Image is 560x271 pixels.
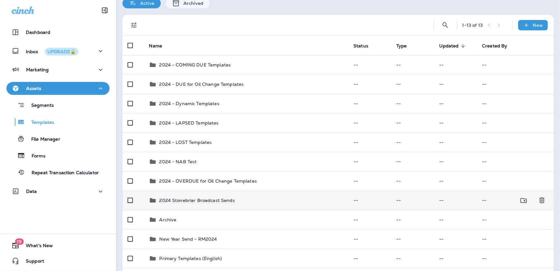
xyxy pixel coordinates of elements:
button: Search Templates [439,19,452,32]
p: Repeat Transaction Calculator [25,170,99,176]
p: Forms [25,153,45,159]
button: Filters [128,19,140,32]
span: 19 [15,238,24,245]
button: Templates [6,115,110,129]
button: Segments [6,98,110,112]
td: -- [348,94,391,113]
p: 2024 - COMING DUE Templates [159,62,231,67]
p: 2024 - NAB Test [159,159,197,164]
td: -- [477,229,554,249]
p: File Manager [25,136,60,143]
p: Segments [25,103,54,109]
td: -- [434,75,477,94]
td: -- [477,249,554,268]
td: -- [391,210,434,229]
td: -- [391,191,434,210]
button: Repeat Transaction Calculator [6,166,110,179]
td: -- [391,229,434,249]
td: -- [477,75,554,94]
button: File Manager [6,132,110,146]
button: Marketing [6,63,110,76]
td: -- [434,55,477,75]
td: -- [477,133,554,152]
td: -- [434,94,477,113]
p: 2024 - OVERDUE for Oil Change Templates [159,178,256,184]
td: -- [391,152,434,171]
td: -- [434,113,477,133]
td: -- [434,171,477,191]
p: Templates [25,120,54,126]
button: Collapse Sidebar [96,4,114,17]
td: -- [434,229,477,249]
button: Dashboard [6,26,110,39]
td: -- [348,113,391,133]
button: Support [6,255,110,267]
p: Active [137,1,154,6]
span: Status [353,43,368,49]
p: Archived [180,1,203,6]
p: 2024 Stonebriar Broadcast Sends [159,198,235,203]
td: -- [391,94,434,113]
span: Created By [482,43,507,49]
button: 19What's New [6,239,110,252]
span: Updated [439,43,467,49]
p: Data [26,189,37,194]
td: -- [477,94,554,113]
span: Status [353,43,377,49]
span: Type [396,43,415,49]
td: -- [434,249,477,268]
td: -- [477,55,554,75]
p: Marketing [26,67,49,72]
td: -- [477,152,554,171]
p: New [533,23,543,28]
p: Assets [26,86,41,91]
button: Assets [6,82,110,95]
td: -- [348,171,391,191]
button: Forms [6,149,110,162]
span: Created By [482,43,516,49]
button: Data [6,185,110,198]
p: 2024 - DUE for Oil Change Templates [159,82,244,87]
td: -- [391,113,434,133]
span: What's New [19,243,53,251]
td: -- [391,55,434,75]
p: 2024 - LAPSED Templates [159,120,218,125]
td: -- [434,133,477,152]
td: -- [477,113,554,133]
td: -- [391,133,434,152]
td: -- [348,133,391,152]
td: -- [348,152,391,171]
td: -- [391,75,434,94]
td: -- [348,210,391,229]
p: Dashboard [26,30,50,35]
div: UPGRADE🔒 [47,49,76,54]
p: 2024 - LOST Templates [159,140,212,145]
td: -- [477,191,528,210]
button: Delete [536,194,548,207]
button: UPGRADE🔒 [45,48,78,55]
td: -- [348,55,391,75]
p: 2024 - Dynamic Templates [159,101,219,106]
td: -- [348,249,391,268]
p: Archive [159,217,176,222]
td: -- [434,152,477,171]
td: -- [348,75,391,94]
td: -- [477,171,554,191]
p: Inbox [26,48,78,55]
span: Name [149,43,170,49]
td: -- [477,210,554,229]
td: -- [391,249,434,268]
td: -- [391,171,434,191]
span: Updated [439,43,459,49]
p: New Year Send - RM2024 [159,236,217,242]
span: Name [149,43,162,49]
td: -- [348,229,391,249]
div: 1 - 13 of 13 [462,23,483,28]
span: Support [19,258,44,266]
button: InboxUPGRADE🔒 [6,45,110,57]
td: -- [434,191,477,210]
td: -- [434,210,477,229]
button: Move to folder [517,194,530,207]
span: Type [396,43,407,49]
td: -- [348,191,391,210]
